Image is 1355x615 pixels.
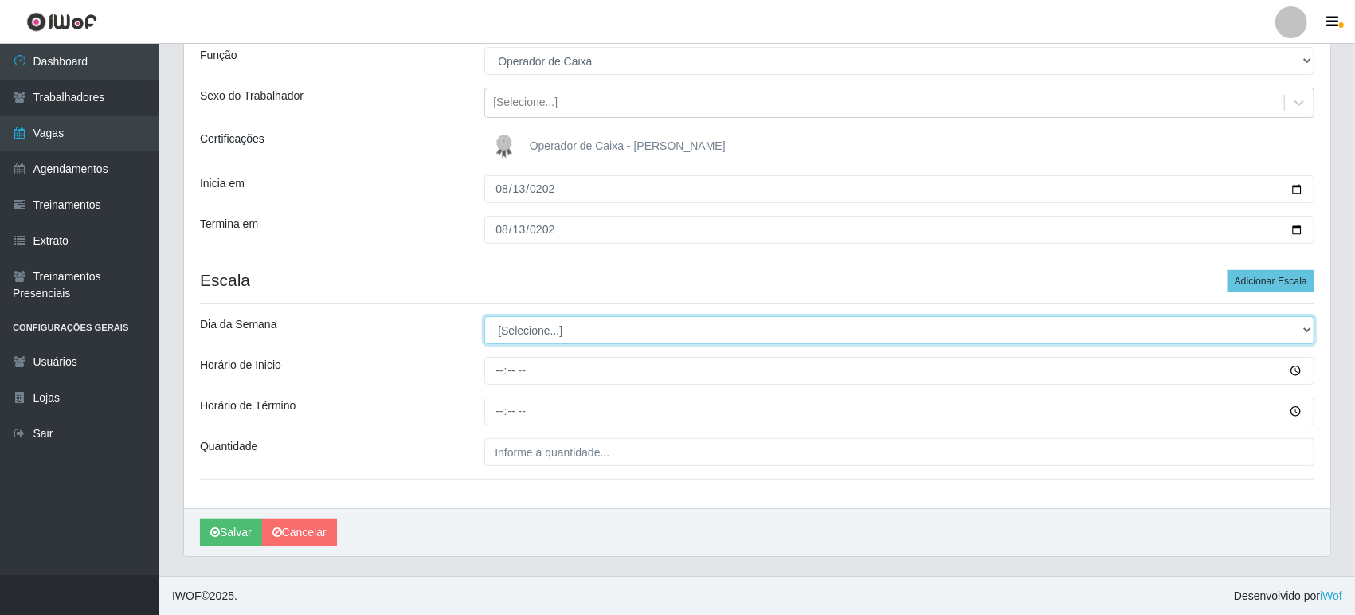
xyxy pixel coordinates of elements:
input: 00:00 [484,398,1314,425]
label: Horário de Inicio [200,357,281,374]
input: Informe a quantidade... [484,438,1314,466]
h4: Escala [200,270,1314,290]
span: © 2025 . [172,588,237,605]
div: [Selecione...] [493,95,558,112]
button: Adicionar Escala [1228,270,1314,292]
img: CoreUI Logo [26,12,97,32]
input: 00:00 [484,357,1314,385]
span: Desenvolvido por [1234,588,1342,605]
a: Cancelar [262,519,337,546]
input: 00/00/0000 [484,175,1314,203]
input: 00/00/0000 [484,216,1314,244]
span: IWOF [172,590,202,602]
img: Operador de Caixa - Queiroz Atacadão [488,131,527,163]
label: Inicia em [200,175,245,192]
label: Dia da Semana [200,316,277,333]
label: Certificações [200,131,264,147]
button: Salvar [200,519,262,546]
label: Termina em [200,216,258,233]
label: Quantidade [200,438,257,455]
span: Operador de Caixa - [PERSON_NAME] [530,139,726,152]
label: Função [200,47,237,64]
label: Sexo do Trabalhador [200,88,304,104]
label: Horário de Término [200,398,296,414]
a: iWof [1320,590,1342,602]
